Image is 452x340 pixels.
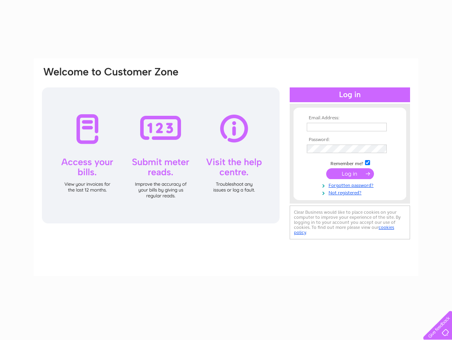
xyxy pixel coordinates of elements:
input: Submit [326,168,374,179]
a: Forgotten password? [307,181,395,188]
td: Remember me? [305,159,395,167]
div: Clear Business would like to place cookies on your computer to improve your experience of the sit... [290,206,410,239]
th: Email Address: [305,115,395,121]
a: cookies policy [294,225,394,235]
a: Not registered? [307,188,395,196]
th: Password: [305,137,395,143]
